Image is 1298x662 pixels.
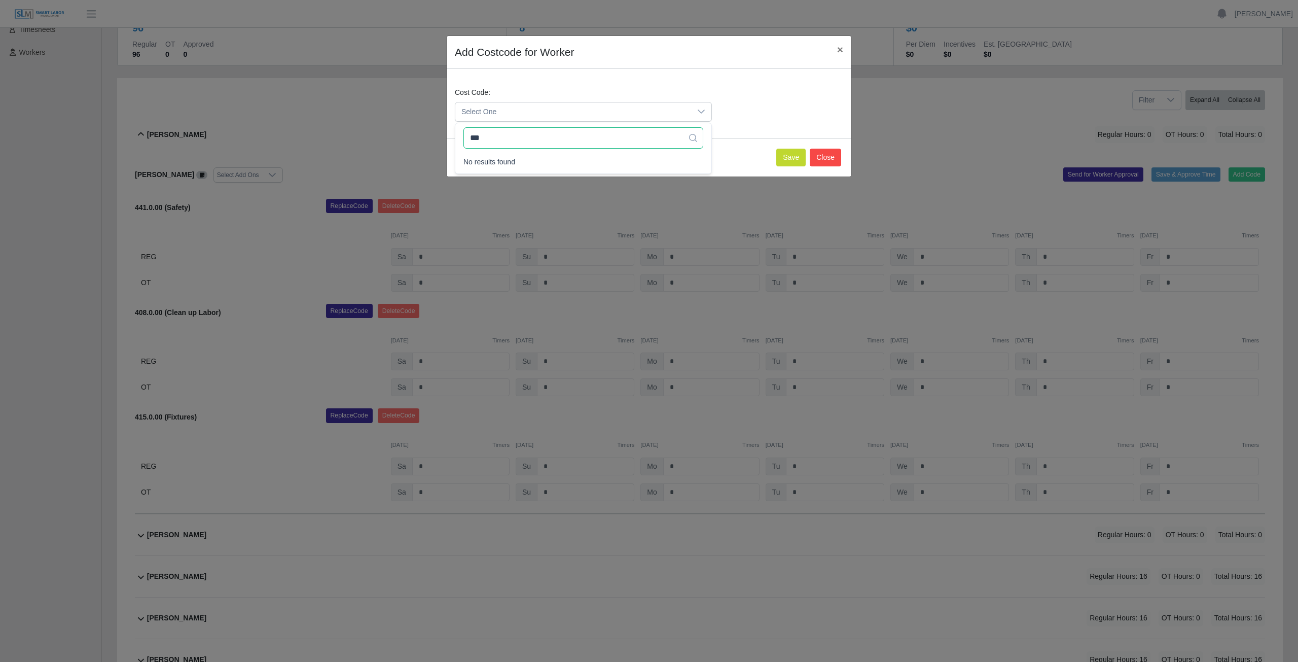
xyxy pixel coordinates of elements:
button: Close [829,36,851,63]
label: Cost Code: [455,87,490,98]
button: Close [810,149,841,166]
h4: Add Costcode for Worker [455,44,574,60]
li: No results found [457,153,709,171]
span: × [837,44,843,55]
button: Save [776,149,806,166]
span: Select One [455,102,691,121]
